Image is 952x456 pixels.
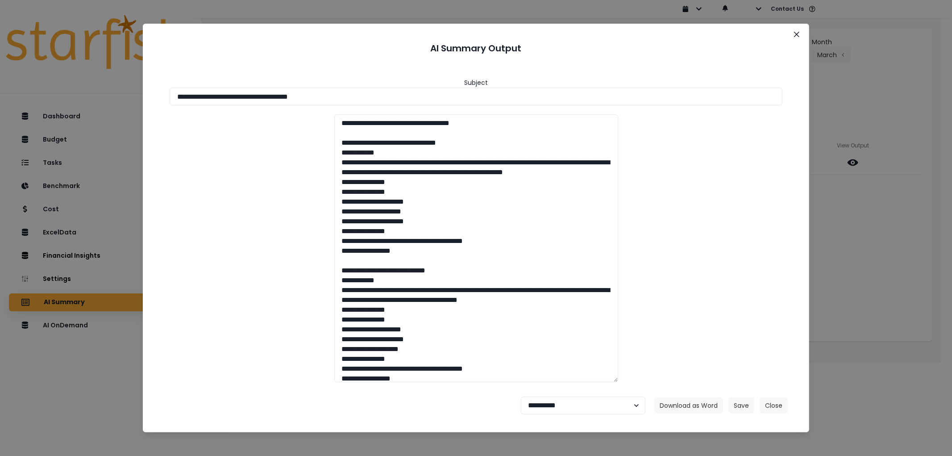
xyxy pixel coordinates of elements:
button: Close [760,397,788,414]
header: Subject [464,78,488,88]
button: Download as Word [654,397,723,414]
header: AI Summary Output [154,34,798,62]
button: Close [790,27,804,42]
button: Save [728,397,754,414]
